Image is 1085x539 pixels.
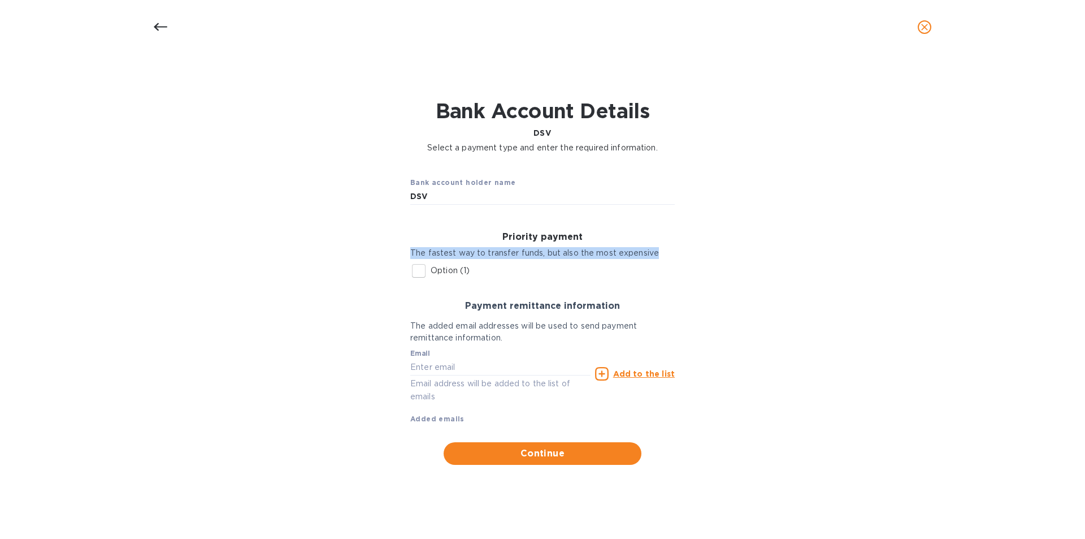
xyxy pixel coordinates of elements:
p: The fastest way to transfer funds, but also the most expensive [410,247,675,259]
p: Select a payment type and enter the required information. [427,142,658,154]
p: The added email addresses will be used to send payment remittance information. [410,320,675,344]
button: Continue [444,442,641,465]
h3: Priority payment [410,232,675,243]
b: Added emails [410,415,465,423]
input: Enter email [410,359,591,376]
b: DSV [533,128,551,137]
p: Option (1) [431,265,470,277]
u: Add to the list [613,369,675,378]
p: Email address will be added to the list of emails [410,377,591,403]
h3: Payment remittance information [410,301,675,312]
button: close [911,14,938,41]
label: Email [410,351,430,357]
span: Continue [453,447,632,460]
b: Bank account holder name [410,178,516,187]
h1: Bank Account Details [427,99,658,123]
